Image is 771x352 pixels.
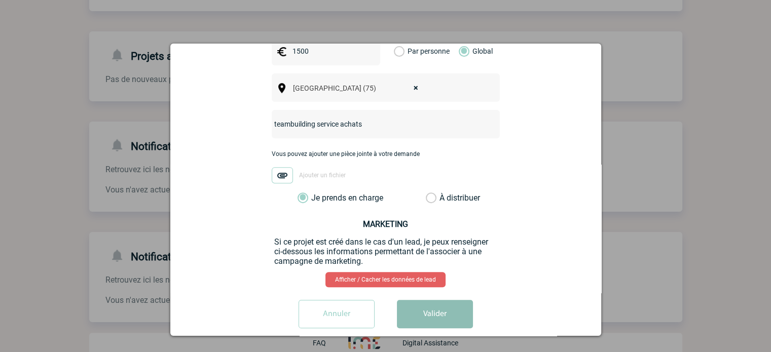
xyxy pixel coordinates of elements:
input: Budget HT [290,45,360,58]
p: Vous pouvez ajouter une pièce jointe à votre demande [272,150,500,158]
span: Paris (75) [289,81,428,95]
label: Global [459,37,465,65]
input: Nom de l'événement [272,118,473,131]
label: Je prends en charge [298,193,315,203]
h3: MARKETING [274,219,497,229]
label: À distribuer [426,193,436,203]
span: × [414,81,418,95]
p: Si ce projet est créé dans le cas d'un lead, je peux renseigner ci-dessous les informations perme... [274,237,497,266]
input: Annuler [299,300,375,328]
button: Valider [397,300,473,328]
a: Afficher / Cacher les données de lead [325,272,446,287]
span: Ajouter un fichier [299,172,346,179]
label: Par personne [394,37,405,65]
